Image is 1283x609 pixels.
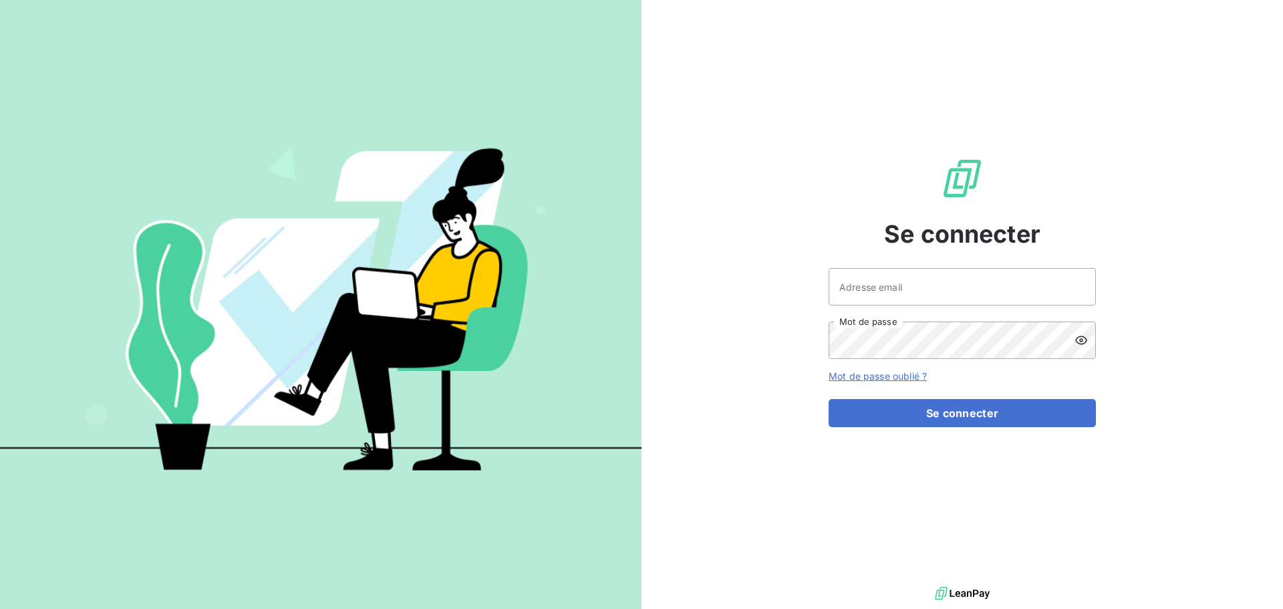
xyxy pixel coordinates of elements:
button: Se connecter [829,399,1096,427]
img: Logo LeanPay [941,157,984,200]
span: Se connecter [884,216,1040,252]
img: logo [935,584,990,604]
input: placeholder [829,268,1096,306]
a: Mot de passe oublié ? [829,370,927,382]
